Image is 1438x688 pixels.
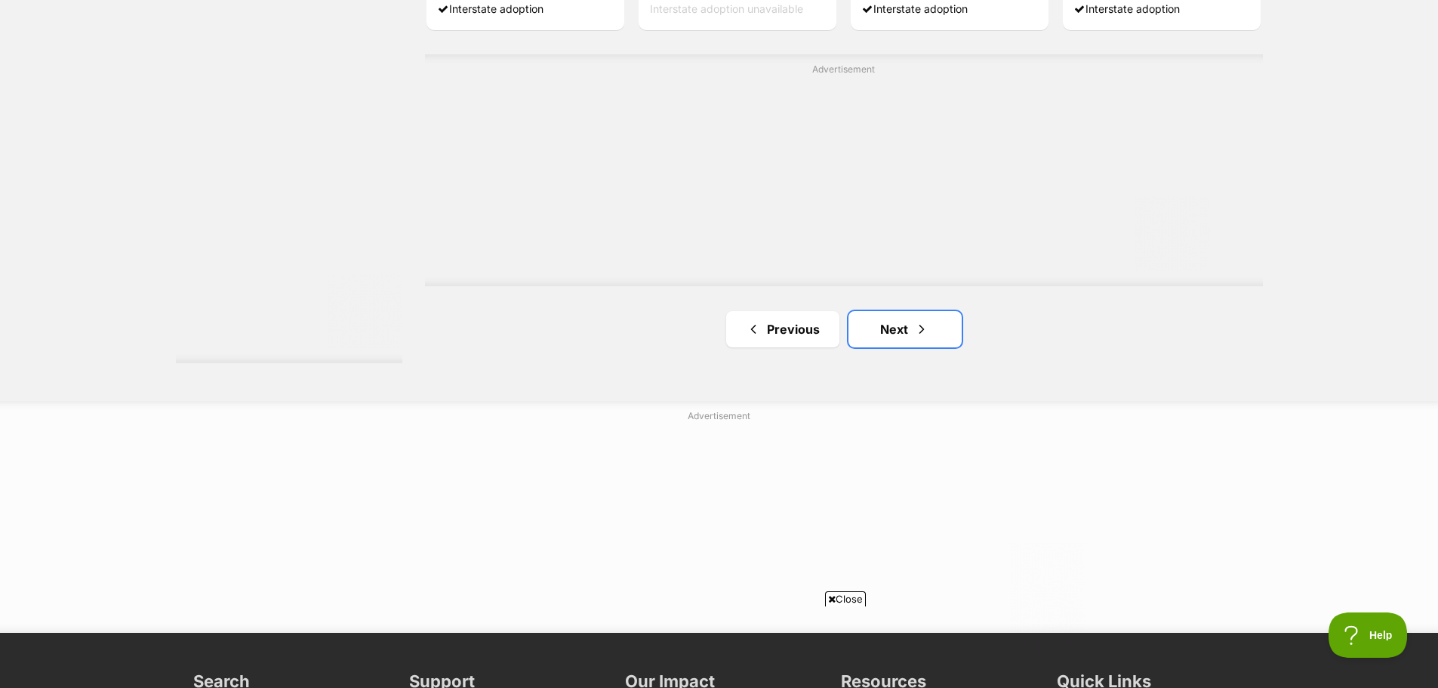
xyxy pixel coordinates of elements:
[825,591,866,606] span: Close
[425,311,1263,347] nav: Pagination
[848,311,962,347] a: Next page
[478,82,1210,271] iframe: Advertisement
[425,54,1263,286] div: Advertisement
[1329,612,1408,658] iframe: Help Scout Beacon - Open
[353,612,1085,680] iframe: Advertisement
[353,429,1085,618] iframe: Advertisement
[726,311,839,347] a: Previous page
[650,2,803,15] span: Interstate adoption unavailable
